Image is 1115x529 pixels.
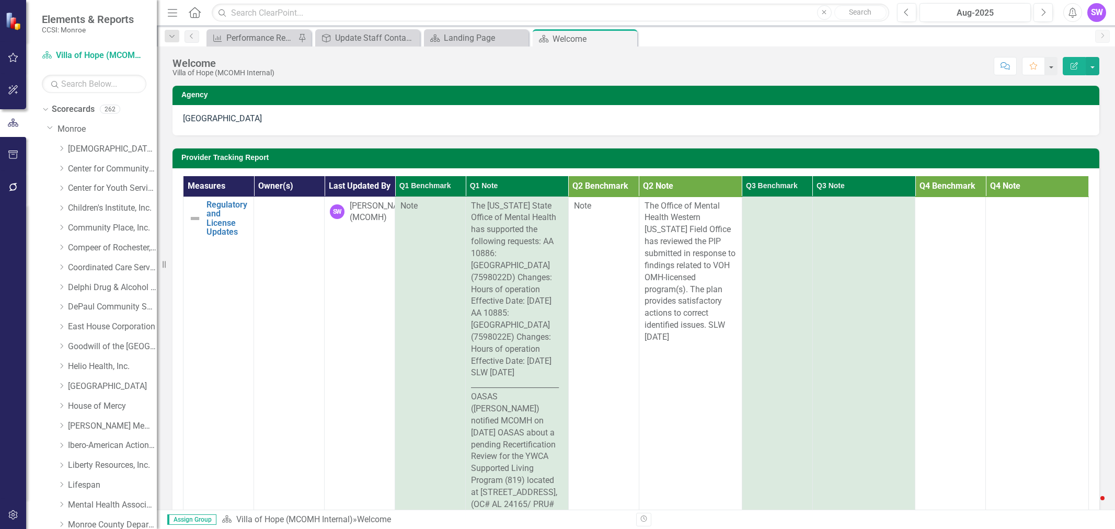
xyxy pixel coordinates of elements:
a: Ibero-American Action League, Inc. [68,440,157,452]
div: » [222,514,628,526]
td: Double-Click to Edit Right Click for Context Menu [183,197,254,526]
a: East House Corporation [68,321,157,333]
iframe: Intercom live chat [1079,493,1105,519]
a: Villa of Hope (MCOMH Internal) [236,514,353,524]
a: Helio Health, Inc. [68,361,157,373]
span: Assign Group [167,514,216,525]
td: Double-Click to Edit [812,197,915,526]
a: DePaul Community Services, lnc. [68,301,157,313]
span: Search [849,8,871,16]
div: Aug-2025 [923,7,1027,19]
div: Welcome [553,32,635,45]
div: Welcome [173,57,274,69]
a: Lifespan [68,479,157,491]
span: The [US_STATE] State Office of Mental Health has supported the following requests: AA 10886: [GEO... [471,201,559,521]
a: Children's Institute, Inc. [68,202,157,214]
div: Performance Report [226,31,295,44]
span: The Office of Mental Health Western [US_STATE] Field Office has reviewed the PIP submitted in res... [645,201,735,342]
div: 262 [100,105,120,114]
div: Welcome [357,514,391,524]
a: House of Mercy [68,400,157,412]
a: Monroe [58,123,157,135]
a: Coordinated Care Services Inc. [68,262,157,274]
td: Double-Click to Edit [639,197,742,526]
img: Not Defined [189,212,201,225]
input: Search ClearPoint... [212,4,889,22]
h3: Agency [181,91,1094,99]
button: Aug-2025 [919,3,1031,22]
a: Mental Health Association [68,499,157,511]
td: Double-Click to Edit [986,197,1089,526]
a: Center for Community Alternatives [68,163,157,175]
button: SW [1087,3,1106,22]
small: CCSI: Monroe [42,26,134,34]
div: Update Staff Contacts and Website Link on Agency Landing Page [335,31,417,44]
a: Community Place, Inc. [68,222,157,234]
span: Note [574,201,591,211]
p: [GEOGRAPHIC_DATA] [183,113,1089,125]
div: Villa of Hope (MCOMH Internal) [173,69,274,77]
span: Elements & Reports [42,13,134,26]
a: Villa of Hope (MCOMH Internal) [42,50,146,62]
a: Delphi Drug & Alcohol Council [68,282,157,294]
div: Landing Page [444,31,526,44]
a: Scorecards [52,103,95,116]
a: Center for Youth Services, Inc. [68,182,157,194]
a: Compeer of Rochester, Inc. [68,242,157,254]
div: [PERSON_NAME] (MCOMH) [350,200,412,224]
td: Double-Click to Edit [742,197,812,526]
button: Search [834,5,887,20]
img: ClearPoint Strategy [5,12,24,30]
a: Liberty Resources, Inc. [68,459,157,471]
td: Double-Click to Edit [395,197,466,526]
td: Double-Click to Edit [915,197,986,526]
a: Performance Report [209,31,295,44]
a: Regulatory and License Updates [206,200,248,237]
h3: Provider Tracking Report [181,154,1094,162]
td: Double-Click to Edit [254,197,325,526]
a: Update Staff Contacts and Website Link on Agency Landing Page [318,31,417,44]
div: SW [330,204,344,219]
a: Landing Page [427,31,526,44]
a: Goodwill of the [GEOGRAPHIC_DATA] [68,341,157,353]
td: Double-Click to Edit [568,197,639,526]
input: Search Below... [42,75,146,93]
td: Double-Click to Edit [466,197,569,526]
a: [PERSON_NAME] Memorial Institute, Inc. [68,420,157,432]
a: [DEMOGRAPHIC_DATA] Charities Family & Community Services [68,143,157,155]
a: [GEOGRAPHIC_DATA] [68,381,157,393]
span: Note [400,201,418,211]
